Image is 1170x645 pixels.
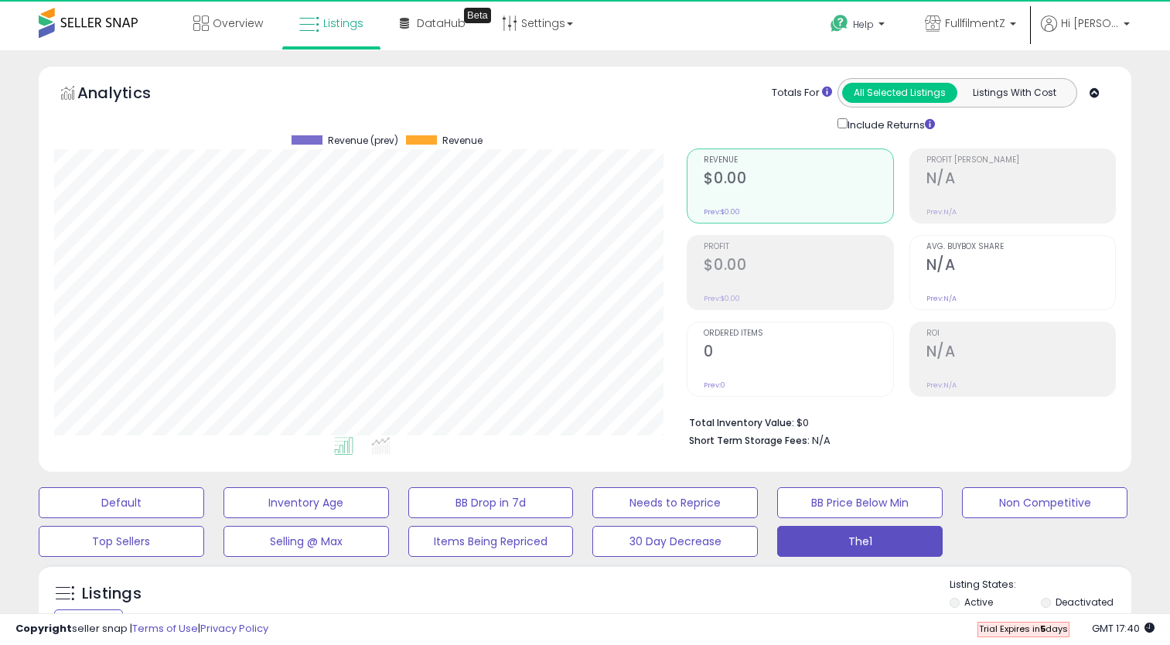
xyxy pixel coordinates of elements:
[926,343,1115,363] h2: N/A
[777,487,943,518] button: BB Price Below Min
[1041,15,1130,50] a: Hi [PERSON_NAME]
[689,434,810,447] b: Short Term Storage Fees:
[704,294,740,303] small: Prev: $0.00
[223,526,389,557] button: Selling @ Max
[826,115,953,133] div: Include Returns
[772,86,832,101] div: Totals For
[417,15,466,31] span: DataHub
[926,381,957,390] small: Prev: N/A
[830,14,849,33] i: Get Help
[1040,623,1045,635] b: 5
[777,526,943,557] button: The1
[979,623,1068,635] span: Trial Expires in days
[39,526,204,557] button: Top Sellers
[213,15,263,31] span: Overview
[323,15,363,31] span: Listings
[945,15,1005,31] span: FullfilmentZ
[962,487,1127,518] button: Non Competitive
[200,621,268,636] a: Privacy Policy
[812,433,831,448] span: N/A
[926,329,1115,338] span: ROI
[964,596,993,609] label: Active
[704,243,892,251] span: Profit
[15,621,72,636] strong: Copyright
[853,18,874,31] span: Help
[957,83,1072,103] button: Listings With Cost
[689,412,1104,431] li: $0
[818,2,900,50] a: Help
[1061,15,1119,31] span: Hi [PERSON_NAME]
[926,294,957,303] small: Prev: N/A
[1092,621,1155,636] span: 2025-09-11 17:40 GMT
[82,583,142,605] h5: Listings
[15,622,268,636] div: seller snap | |
[950,578,1131,592] p: Listing States:
[704,156,892,165] span: Revenue
[328,135,398,146] span: Revenue (prev)
[39,487,204,518] button: Default
[77,82,181,107] h5: Analytics
[842,83,957,103] button: All Selected Listings
[704,343,892,363] h2: 0
[704,207,740,217] small: Prev: $0.00
[223,487,389,518] button: Inventory Age
[926,207,957,217] small: Prev: N/A
[704,169,892,190] h2: $0.00
[442,135,483,146] span: Revenue
[704,256,892,277] h2: $0.00
[132,621,198,636] a: Terms of Use
[926,156,1115,165] span: Profit [PERSON_NAME]
[1056,596,1114,609] label: Deactivated
[54,609,123,624] div: Clear All Filters
[926,243,1115,251] span: Avg. Buybox Share
[408,487,574,518] button: BB Drop in 7d
[926,169,1115,190] h2: N/A
[408,526,574,557] button: Items Being Repriced
[592,487,758,518] button: Needs to Reprice
[464,8,491,23] div: Tooltip anchor
[704,329,892,338] span: Ordered Items
[592,526,758,557] button: 30 Day Decrease
[704,381,725,390] small: Prev: 0
[689,416,794,429] b: Total Inventory Value:
[926,256,1115,277] h2: N/A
